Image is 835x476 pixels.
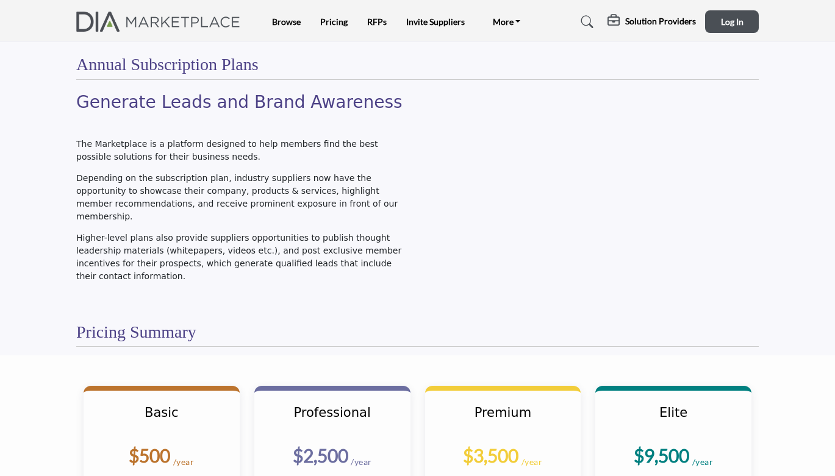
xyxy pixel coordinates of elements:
[610,405,737,436] h3: Elite
[569,12,601,32] a: Search
[76,322,196,343] h2: Pricing Summary
[634,444,689,466] b: $9,500
[705,10,759,33] button: Log In
[76,172,411,223] p: Depending on the subscription plan, industry suppliers now have the opportunity to showcase their...
[521,456,543,467] sub: /year
[76,138,411,163] p: The Marketplace is a platform designed to help members find the best possible solutions for their...
[320,16,348,27] a: Pricing
[351,456,372,467] sub: /year
[173,456,195,467] sub: /year
[76,54,259,75] h2: Annual Subscription Plans
[272,16,301,27] a: Browse
[607,15,696,29] div: Solution Providers
[463,444,518,466] b: $3,500
[76,92,411,113] h2: Generate Leads and Brand Awareness
[692,456,714,467] sub: /year
[367,16,387,27] a: RFPs
[440,405,567,436] h3: Premium
[98,405,225,436] h3: Basic
[406,16,465,27] a: Invite Suppliers
[721,16,744,27] span: Log In
[625,16,696,27] h5: Solution Providers
[76,12,246,32] img: Site Logo
[76,232,411,283] p: Higher-level plans also provide suppliers opportunities to publish thought leadership materials (...
[484,13,529,30] a: More
[269,405,396,436] h3: Professional
[293,444,348,466] b: $2,500
[129,444,170,466] b: $500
